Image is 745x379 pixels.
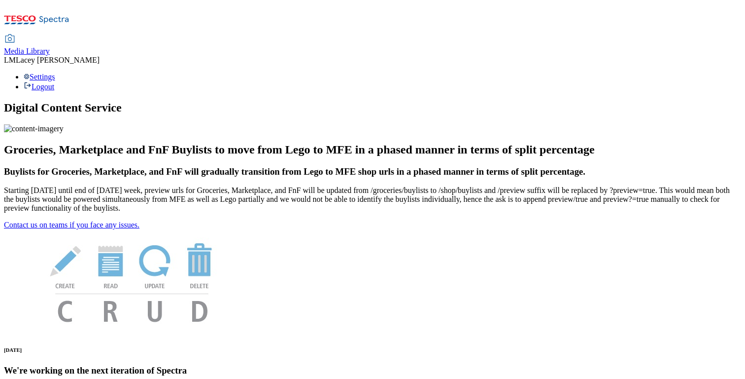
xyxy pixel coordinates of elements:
p: Starting [DATE] until end of [DATE] week, preview urls for Groceries, Marketplace, and FnF will b... [4,186,741,213]
span: Media Library [4,47,50,55]
a: Contact us on teams if you face any issues. [4,221,139,229]
span: LM [4,56,16,64]
h6: [DATE] [4,347,741,353]
a: Settings [24,73,55,81]
h3: We're working on the next iteration of Spectra [4,365,741,376]
h1: Digital Content Service [4,101,741,114]
span: Lacey [PERSON_NAME] [16,56,100,64]
a: Media Library [4,35,50,56]
a: Logout [24,82,54,91]
h3: Buylists for Groceries, Marketplace, and FnF will gradually transition from Lego to MFE shop urls... [4,166,741,177]
img: content-imagery [4,124,64,133]
img: News Image [4,229,260,333]
h2: Groceries, Marketplace and FnF Buylists to move from Lego to MFE in a phased manner in terms of s... [4,143,741,156]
